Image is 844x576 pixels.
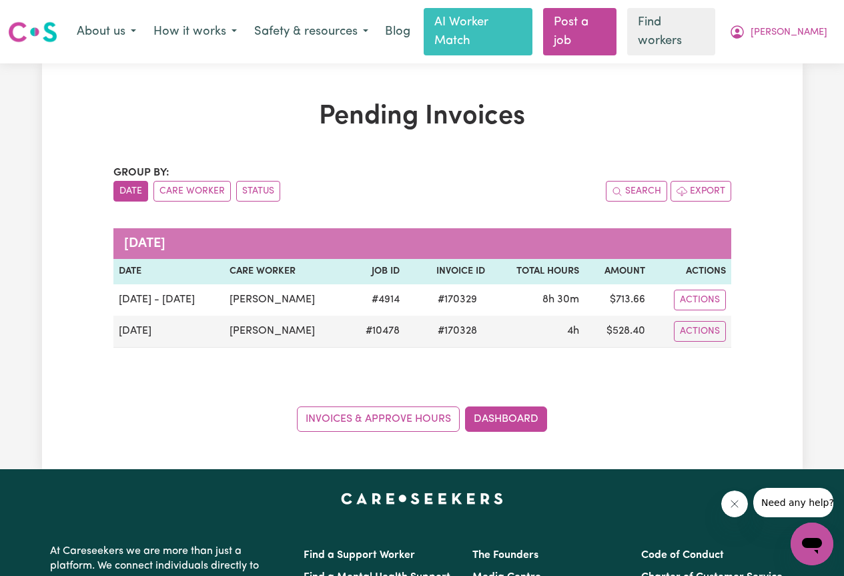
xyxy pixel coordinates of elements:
span: [PERSON_NAME] [751,25,827,40]
td: [DATE] - [DATE] [113,284,225,316]
button: My Account [721,18,836,46]
iframe: Message from company [753,488,833,517]
td: [DATE] [113,316,225,348]
button: How it works [145,18,246,46]
th: Total Hours [490,259,584,284]
button: Export [671,181,731,202]
button: Safety & resources [246,18,377,46]
img: Careseekers logo [8,20,57,44]
a: Find workers [627,8,715,55]
th: Invoice ID [405,259,490,284]
a: Find a Support Worker [304,550,415,561]
iframe: Button to launch messaging window [791,523,833,565]
h1: Pending Invoices [113,101,731,133]
button: sort invoices by date [113,181,148,202]
td: $ 528.40 [584,316,651,348]
button: sort invoices by care worker [153,181,231,202]
a: AI Worker Match [424,8,532,55]
td: [PERSON_NAME] [224,284,348,316]
td: # 4914 [348,284,405,316]
a: Careseekers home page [341,493,503,504]
span: Need any help? [8,9,81,20]
td: $ 713.66 [584,284,651,316]
button: Actions [674,321,726,342]
a: Invoices & Approve Hours [297,406,460,432]
a: Code of Conduct [641,550,724,561]
a: Post a job [543,8,616,55]
a: The Founders [472,550,538,561]
th: Job ID [348,259,405,284]
a: Dashboard [465,406,547,432]
span: Group by: [113,168,169,178]
caption: [DATE] [113,228,731,259]
button: sort invoices by paid status [236,181,280,202]
td: [PERSON_NAME] [224,316,348,348]
button: Actions [674,290,726,310]
a: Careseekers logo [8,17,57,47]
th: Date [113,259,225,284]
th: Care Worker [224,259,348,284]
iframe: Close message [721,491,748,517]
th: Amount [584,259,651,284]
td: # 10478 [348,316,405,348]
span: # 170328 [430,323,485,339]
a: Blog [377,17,418,47]
button: About us [68,18,145,46]
span: # 170329 [430,292,485,308]
span: 4 hours [567,326,579,336]
th: Actions [651,259,731,284]
span: 8 hours 30 minutes [542,294,579,305]
button: Search [606,181,667,202]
